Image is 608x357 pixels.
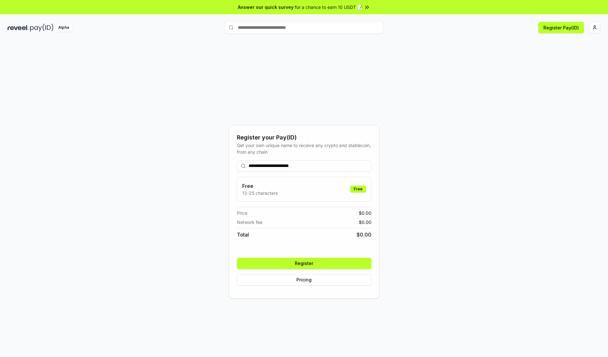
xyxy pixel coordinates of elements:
[237,210,247,216] span: Price
[237,219,263,225] span: Network fee
[55,24,73,32] div: Alpha
[237,274,371,286] button: Pricing
[359,210,371,216] span: $ 0.00
[237,142,371,155] div: Get your own unique name to receive any crypto and stablecoin, from any chain
[357,231,371,238] span: $ 0.00
[538,22,584,33] button: Register Pay(ID)
[8,24,29,32] img: reveel_dark
[237,231,249,238] span: Total
[237,133,371,142] div: Register your Pay(ID)
[30,24,54,32] img: pay_id
[359,219,371,225] span: $ 0.00
[242,190,278,196] p: 13-25 characters
[350,186,366,193] div: Free
[242,182,278,190] h3: Free
[238,4,294,10] span: Answer our quick survey
[295,4,363,10] span: for a chance to earn 10 USDT 📝
[237,258,371,269] button: Register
